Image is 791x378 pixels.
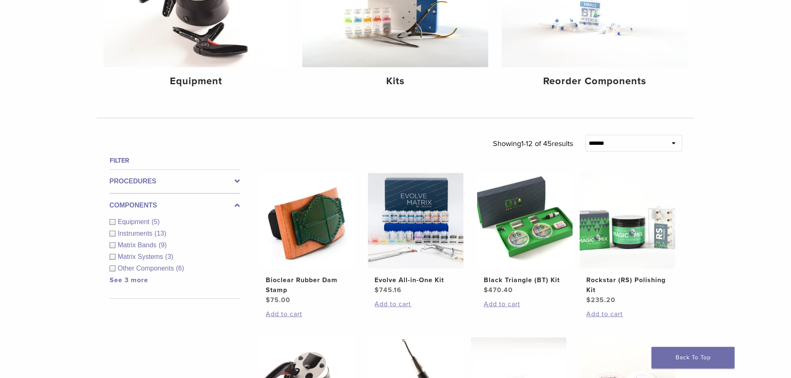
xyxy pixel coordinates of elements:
[118,230,155,237] span: Instruments
[484,299,566,309] a: Add to cart: “Black Triangle (BT) Kit”
[580,173,675,268] img: Rockstar (RS) Polishing Kit
[309,74,482,89] h4: Kits
[266,275,348,295] h2: Bioclear Rubber Dam Stamp
[368,173,463,268] img: Evolve All-in-One Kit
[484,286,488,294] span: $
[259,173,355,268] img: Bioclear Rubber Dam Stamp
[493,135,573,152] p: Showing results
[110,156,240,166] h4: Filter
[586,309,669,319] a: Add to cart: “Rockstar (RS) Polishing Kit”
[118,265,176,272] span: Other Components
[375,275,457,285] h2: Evolve All-in-One Kit
[375,299,457,309] a: Add to cart: “Evolve All-in-One Kit”
[266,309,348,319] a: Add to cart: “Bioclear Rubber Dam Stamp”
[118,241,159,249] span: Matrix Bands
[651,347,735,368] a: Back To Top
[165,253,174,260] span: (3)
[159,241,167,249] span: (9)
[154,230,166,237] span: (13)
[367,173,464,295] a: Evolve All-in-One KitEvolve All-in-One Kit $745.16
[110,200,240,210] label: Components
[586,296,615,304] bdi: 235.20
[110,276,148,284] a: See 3 more
[110,74,283,89] h4: Equipment
[259,173,355,305] a: Bioclear Rubber Dam StampBioclear Rubber Dam Stamp $75.00
[586,296,591,304] span: $
[176,265,184,272] span: (6)
[118,253,165,260] span: Matrix Systems
[266,296,270,304] span: $
[266,296,290,304] bdi: 75.00
[375,286,379,294] span: $
[152,218,160,225] span: (5)
[484,286,513,294] bdi: 470.40
[110,176,240,186] label: Procedures
[484,275,566,285] h2: Black Triangle (BT) Kit
[508,74,681,89] h4: Reorder Components
[579,173,676,305] a: Rockstar (RS) Polishing KitRockstar (RS) Polishing Kit $235.20
[477,173,573,268] img: Black Triangle (BT) Kit
[521,139,552,148] span: 1-12 of 45
[375,286,402,294] bdi: 745.16
[118,218,152,225] span: Equipment
[586,275,669,295] h2: Rockstar (RS) Polishing Kit
[477,173,573,295] a: Black Triangle (BT) KitBlack Triangle (BT) Kit $470.40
